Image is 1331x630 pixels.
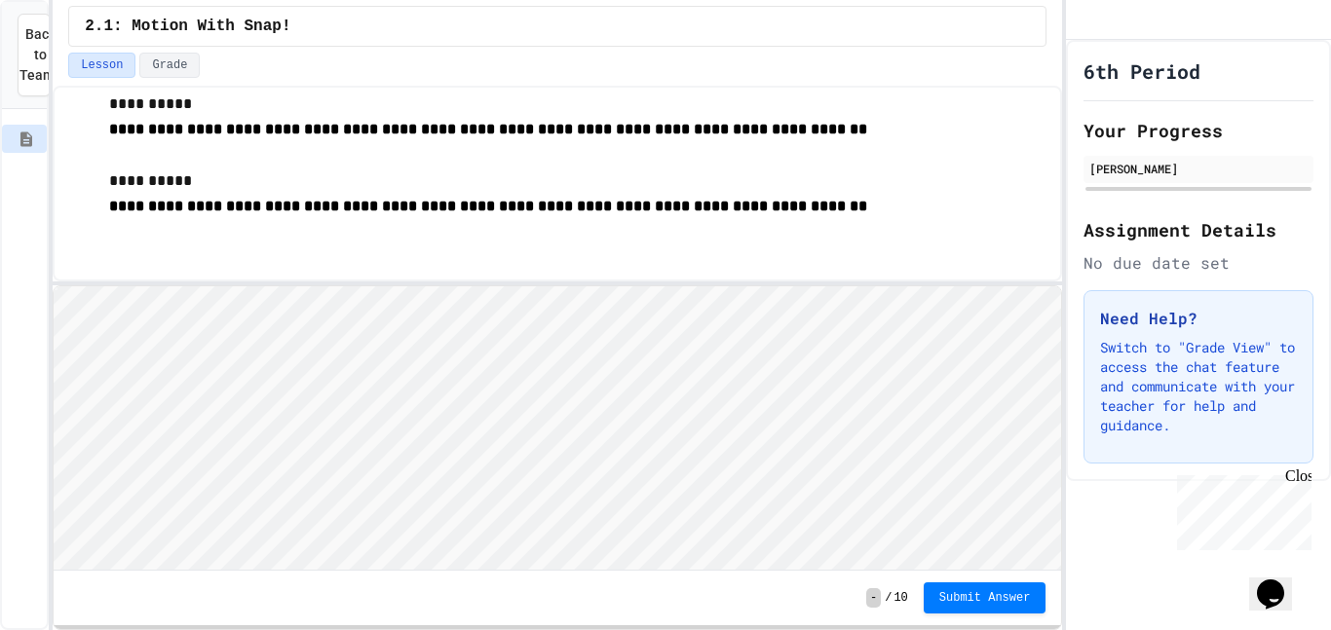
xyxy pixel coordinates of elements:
[19,24,61,86] span: Back to Teams
[1249,552,1312,611] iframe: chat widget
[68,53,135,78] button: Lesson
[1100,307,1297,330] h3: Need Help?
[85,15,290,38] span: 2.1: Motion With Snap!
[1084,251,1313,275] div: No due date set
[1084,117,1313,144] h2: Your Progress
[1089,160,1308,177] div: [PERSON_NAME]
[8,8,134,124] div: Chat with us now!Close
[1169,467,1312,550] iframe: chat widget
[139,53,200,78] button: Grade
[1084,216,1313,243] h2: Assignment Details
[1084,57,1200,85] h1: 6th Period
[18,14,51,96] button: Back to Teams
[1100,338,1297,435] p: Switch to "Grade View" to access the chat feature and communicate with your teacher for help and ...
